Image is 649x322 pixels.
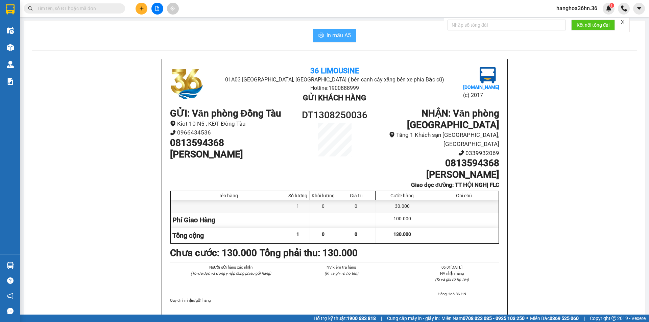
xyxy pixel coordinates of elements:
li: Hotline: 1900888999 [38,2,153,10]
span: Tổng cộng [172,231,204,240]
span: copyright [611,316,616,321]
i: (Kí và ghi rõ họ tên) [435,277,469,282]
button: plus [136,3,147,15]
img: logo.jpg [170,67,204,101]
h1: DT1308250036 [293,108,376,123]
div: Phí Giao Hàng [171,213,286,228]
b: Chưa cước : 130.000 [170,247,257,258]
span: close [620,20,625,24]
span: plus [139,6,144,11]
b: Tổng phải thu: 130.000 [260,247,358,258]
img: icon-new-feature [606,5,612,11]
span: 0 [355,231,357,237]
button: aim [167,3,179,15]
b: GỬI : Văn phòng Đồng Tàu [170,108,281,119]
img: warehouse-icon [7,27,14,34]
strong: 0369 525 060 [550,316,579,321]
img: warehouse-icon [7,61,14,68]
strong: 1900 633 818 [347,316,376,321]
h1: 0813594368 [170,137,293,149]
div: Quy định nhận/gửi hàng : [170,297,499,303]
li: Tầng 1 Khách sạn [GEOGRAPHIC_DATA], [GEOGRAPHIC_DATA] [376,130,499,148]
div: Ghi chú [431,193,497,198]
li: 0339932069 [376,149,499,158]
span: Cung cấp máy in - giấy in: [387,315,440,322]
div: Cước hàng [377,193,427,198]
button: Kết nối tổng đài [571,20,615,30]
sup: 1 [609,3,614,8]
span: environment [170,121,176,126]
img: logo.jpg [480,67,496,83]
img: solution-icon [7,78,14,85]
li: NV kiểm tra hàng [294,264,388,270]
div: 30.000 [376,200,429,212]
li: Người gửi hàng xác nhận [184,264,278,270]
div: Tên hàng [172,193,284,198]
span: hanghoa36hn.36 [551,4,603,13]
b: GỬI : Văn phòng Đồng Tàu [8,26,61,60]
div: Giá trị [339,193,374,198]
span: 1 [296,231,299,237]
li: Hàng Hoá 36 HN [405,291,499,297]
li: (c) 2017 [463,91,499,99]
div: 0 [310,200,337,212]
b: 36 Limousine [310,67,359,75]
div: 1 [286,200,310,212]
button: file-add [151,3,163,15]
span: notification [7,293,14,299]
span: | [584,315,585,322]
img: phone-icon [621,5,627,11]
span: | [381,315,382,322]
span: question-circle [7,277,14,284]
li: Hotline: 1900888999 [225,84,444,92]
span: environment [389,132,395,138]
span: caret-down [636,5,642,11]
img: warehouse-icon [7,262,14,269]
li: 06:01[DATE] [405,264,499,270]
li: 01A03 [GEOGRAPHIC_DATA], [GEOGRAPHIC_DATA] ( bên cạnh cây xăng bến xe phía Bắc cũ) [225,75,444,84]
strong: 0708 023 035 - 0935 103 250 [463,316,525,321]
span: message [7,308,14,314]
h1: [PERSON_NAME] [376,169,499,180]
b: Gửi khách hàng [64,12,127,21]
span: In mẫu A5 [327,31,351,40]
span: Miền Nam [441,315,525,322]
h1: 0813594368 [376,157,499,169]
img: logo-vxr [6,4,15,15]
div: Khối lượng [312,193,335,198]
span: printer [318,32,324,39]
img: warehouse-icon [7,44,14,51]
span: Hỗ trợ kỹ thuật: [314,315,376,322]
span: 0 [322,231,324,237]
div: Số lượng [288,193,308,198]
h1: DT1208250035 [74,26,117,41]
span: file-add [155,6,160,11]
button: printerIn mẫu A5 [313,29,356,42]
li: 0966434536 [170,128,293,137]
b: [DOMAIN_NAME] [463,84,499,90]
span: Miền Bắc [530,315,579,322]
input: Tìm tên, số ĐT hoặc mã đơn [37,5,117,12]
li: NV nhận hàng [405,270,499,276]
div: 0 [337,200,376,212]
div: 100.000 [376,213,429,228]
b: NHẬN : Văn phòng [GEOGRAPHIC_DATA] [407,108,499,130]
span: 130.000 [393,231,411,237]
span: 1 [610,3,613,8]
span: search [28,6,33,11]
input: Nhập số tổng đài [448,20,566,30]
span: aim [170,6,175,11]
i: (Kí và ghi rõ họ tên) [324,271,358,276]
button: caret-down [633,3,645,15]
span: phone [170,130,176,135]
li: Kiot 10 N5 , KĐT Đồng Tàu [170,119,293,128]
span: phone [458,150,464,156]
span: ⚪️ [526,317,528,320]
h1: [PERSON_NAME] [170,149,293,160]
i: (Tôi đã đọc và đồng ý nộp dung phiếu gửi hàng) [191,271,271,276]
b: Giao dọc đường: TT HỘI NGHỊ FLC [411,181,499,188]
b: Gửi khách hàng [303,94,366,102]
span: Kết nối tổng đài [577,21,609,29]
